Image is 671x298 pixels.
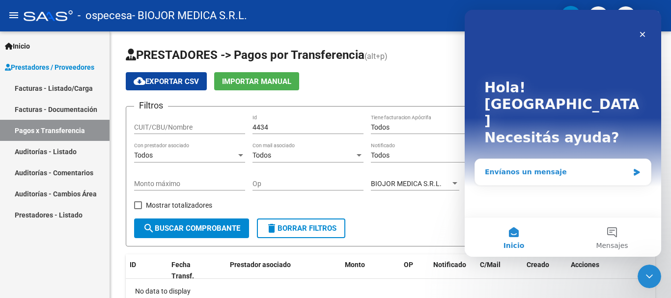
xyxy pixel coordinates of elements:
span: - ospecesa [78,5,132,27]
datatable-header-cell: OP [400,254,429,287]
span: Prestador asociado [230,261,291,269]
span: Prestadores / Proveedores [5,62,94,73]
mat-icon: menu [8,9,20,21]
span: Creado [527,261,549,269]
button: Borrar Filtros [257,218,345,238]
span: BIOJOR MEDICA S.R.L. [371,180,442,188]
span: Mostrar totalizadores [146,199,212,211]
span: Todos [252,151,271,159]
span: Todos [134,151,153,159]
span: Exportar CSV [134,77,199,86]
span: Monto [345,261,365,269]
span: - BIOJOR MEDICA S.R.L. [132,5,247,27]
datatable-header-cell: Prestador asociado [226,254,341,287]
span: Notificado [433,261,466,269]
datatable-header-cell: Fecha Transf. [168,254,212,287]
span: PRESTADORES -> Pagos por Transferencia [126,48,364,62]
button: Buscar Comprobante [134,218,249,238]
span: Todos [371,123,390,131]
datatable-header-cell: Acciones [567,254,655,287]
span: OP [404,261,413,269]
span: Todos [371,151,390,159]
datatable-header-cell: Monto [341,254,400,287]
span: (alt+p) [364,52,388,61]
datatable-header-cell: C/Mail [476,254,523,287]
datatable-header-cell: ID [126,254,168,287]
button: Exportar CSV [126,72,207,90]
datatable-header-cell: Creado [523,254,567,287]
span: ID [130,261,136,269]
mat-icon: cloud_download [134,75,145,87]
iframe: Intercom live chat [465,10,661,257]
span: C/Mail [480,261,501,269]
h3: Filtros [134,99,168,112]
button: Importar Manual [214,72,299,90]
span: Fecha Transf. [171,261,194,280]
iframe: Intercom live chat [638,265,661,288]
mat-icon: delete [266,222,278,234]
span: Importar Manual [222,77,291,86]
span: Acciones [571,261,599,269]
span: Buscar Comprobante [143,224,240,233]
mat-icon: search [143,222,155,234]
span: Borrar Filtros [266,224,336,233]
datatable-header-cell: Notificado [429,254,476,287]
span: Inicio [5,41,30,52]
